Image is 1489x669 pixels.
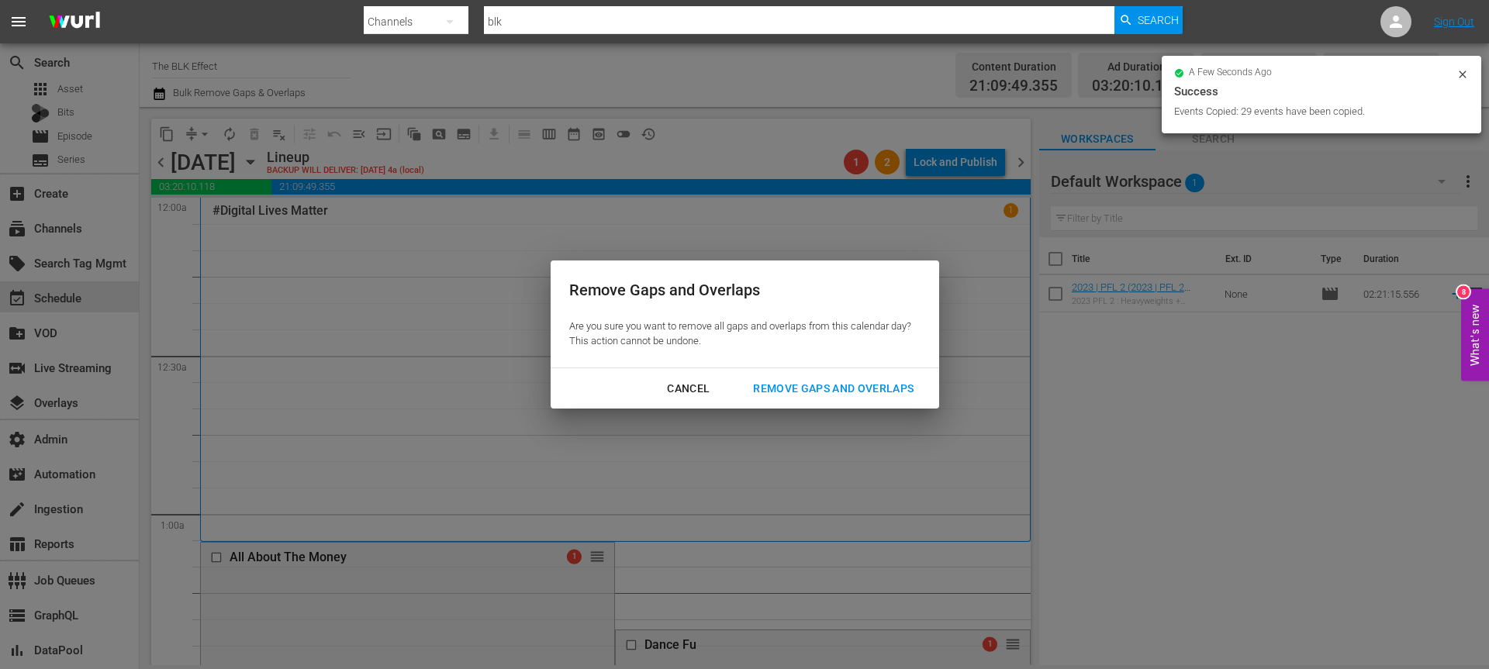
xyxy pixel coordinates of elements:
div: 8 [1457,285,1470,298]
span: Search [1138,6,1179,34]
p: This action cannot be undone. [569,334,911,349]
span: a few seconds ago [1189,67,1272,79]
button: Remove Gaps and Overlaps [734,374,932,403]
span: menu [9,12,28,31]
div: Success [1174,82,1469,101]
button: Open Feedback Widget [1461,288,1489,381]
img: ans4CAIJ8jUAAAAAAAAAAAAAAAAAAAAAAAAgQb4GAAAAAAAAAAAAAAAAAAAAAAAAJMjXAAAAAAAAAAAAAAAAAAAAAAAAgAT5G... [37,4,112,40]
div: Cancel [655,379,722,398]
button: Cancel [648,374,728,403]
div: Remove Gaps and Overlaps [569,279,911,302]
p: Are you sure you want to remove all gaps and overlaps from this calendar day? [569,319,911,334]
div: Remove Gaps and Overlaps [741,379,926,398]
a: Sign Out [1434,16,1474,28]
div: Events Copied: 29 events have been copied. [1174,104,1453,119]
